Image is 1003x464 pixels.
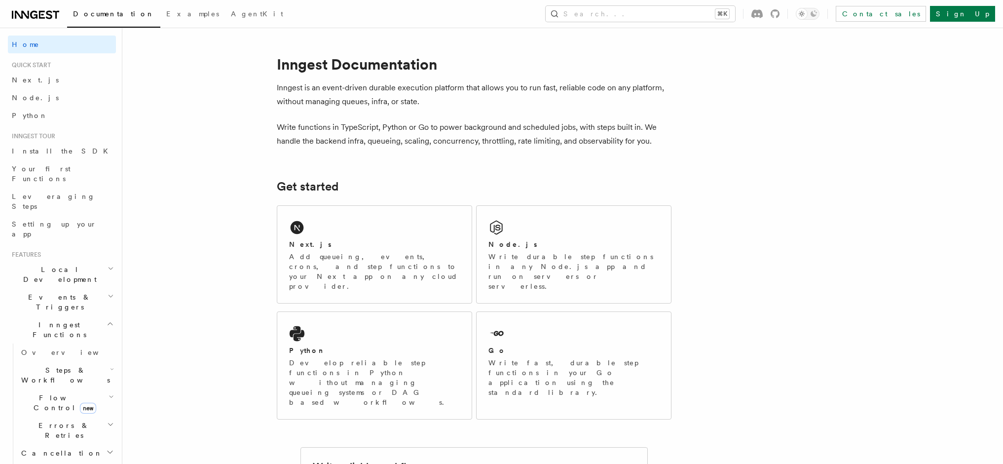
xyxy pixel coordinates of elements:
[715,9,729,19] kbd: ⌘K
[12,112,48,119] span: Python
[277,81,671,109] p: Inngest is an event-driven durable execution platform that allows you to run fast, reliable code ...
[80,403,96,414] span: new
[8,320,107,340] span: Inngest Functions
[17,361,116,389] button: Steps & Workflows
[8,265,108,284] span: Local Development
[277,55,671,73] h1: Inngest Documentation
[8,160,116,188] a: Your first Functions
[231,10,283,18] span: AgentKit
[166,10,219,18] span: Examples
[8,251,41,259] span: Features
[12,165,71,183] span: Your first Functions
[17,389,116,417] button: Flow Controlnew
[8,89,116,107] a: Node.js
[17,421,107,440] span: Errors & Retries
[160,3,225,27] a: Examples
[12,193,95,210] span: Leveraging Steps
[8,316,116,344] button: Inngest Functions
[289,239,332,249] h2: Next.js
[277,120,671,148] p: Write functions in TypeScript, Python or Go to power background and scheduled jobs, with steps bu...
[8,292,108,312] span: Events & Triggers
[17,417,116,444] button: Errors & Retries
[277,205,472,304] a: Next.jsAdd queueing, events, crons, and step functions to your Next app on any cloud provider.
[488,358,659,397] p: Write fast, durable step functions in your Go application using the standard library.
[277,311,472,420] a: PythonDevelop reliable step functions in Python without managing queueing systems or DAG based wo...
[17,393,109,413] span: Flow Control
[8,71,116,89] a: Next.js
[225,3,289,27] a: AgentKit
[17,344,116,361] a: Overview
[12,76,59,84] span: Next.js
[8,61,51,69] span: Quick start
[8,36,116,53] a: Home
[930,6,995,22] a: Sign Up
[488,239,537,249] h2: Node.js
[17,448,103,458] span: Cancellation
[21,348,123,356] span: Overview
[796,8,819,20] button: Toggle dark mode
[289,252,460,291] p: Add queueing, events, crons, and step functions to your Next app on any cloud provider.
[476,311,671,420] a: GoWrite fast, durable step functions in your Go application using the standard library.
[12,147,114,155] span: Install the SDK
[8,142,116,160] a: Install the SDK
[8,132,55,140] span: Inngest tour
[8,261,116,288] button: Local Development
[73,10,154,18] span: Documentation
[476,205,671,304] a: Node.jsWrite durable step functions in any Node.js app and run on servers or serverless.
[488,252,659,291] p: Write durable step functions in any Node.js app and run on servers or serverless.
[277,180,338,193] a: Get started
[289,358,460,407] p: Develop reliable step functions in Python without managing queueing systems or DAG based workflows.
[8,288,116,316] button: Events & Triggers
[12,220,97,238] span: Setting up your app
[17,444,116,462] button: Cancellation
[8,215,116,243] a: Setting up your app
[8,188,116,215] a: Leveraging Steps
[488,346,506,355] h2: Go
[8,107,116,124] a: Python
[546,6,735,22] button: Search...⌘K
[836,6,926,22] a: Contact sales
[67,3,160,28] a: Documentation
[12,39,39,49] span: Home
[17,365,110,385] span: Steps & Workflows
[289,346,326,355] h2: Python
[12,94,59,102] span: Node.js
